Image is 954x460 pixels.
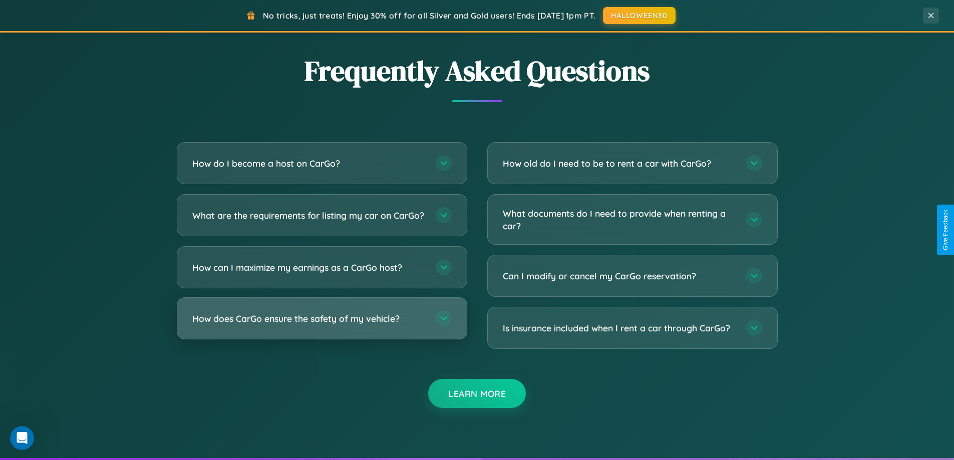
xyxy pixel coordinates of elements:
button: Learn More [428,379,526,408]
h2: Frequently Asked Questions [177,52,778,90]
span: No tricks, just treats! Enjoy 30% off for all Silver and Gold users! Ends [DATE] 1pm PT. [263,11,595,21]
h3: How can I maximize my earnings as a CarGo host? [192,261,426,274]
iframe: Intercom live chat [10,426,34,450]
div: Give Feedback [942,210,949,250]
h3: What are the requirements for listing my car on CarGo? [192,209,426,222]
h3: What documents do I need to provide when renting a car? [503,207,736,232]
h3: How does CarGo ensure the safety of my vehicle? [192,312,426,325]
h3: Is insurance included when I rent a car through CarGo? [503,322,736,334]
h3: How do I become a host on CarGo? [192,157,426,170]
h3: Can I modify or cancel my CarGo reservation? [503,270,736,282]
h3: How old do I need to be to rent a car with CarGo? [503,157,736,170]
button: HALLOWEEN30 [603,7,676,24]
